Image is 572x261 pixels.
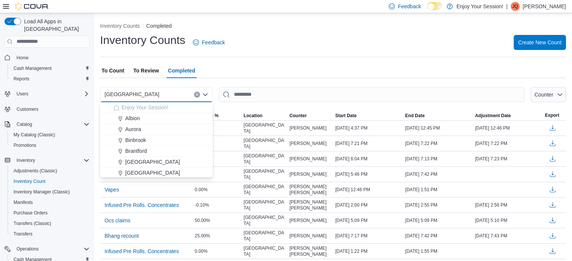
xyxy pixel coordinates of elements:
[105,232,139,240] span: Bhang recount
[334,247,404,256] div: [DATE] 1:22 PM
[334,139,404,148] div: [DATE] 7:21 PM
[11,229,35,238] a: Transfers
[14,199,33,205] span: Manifests
[14,65,52,71] span: Cash Management
[105,201,179,209] span: Infused Pre Rolls. Concentrates
[125,136,146,144] span: Binbrook
[334,231,404,240] div: [DATE] 7:17 PM
[290,245,332,257] span: [PERSON_NAME] [PERSON_NAME]
[14,76,29,82] span: Reports
[11,64,55,73] a: Cash Management
[11,187,90,196] span: Inventory Manager (Classic)
[100,157,213,167] button: [GEOGRAPHIC_DATA]
[473,201,543,210] div: [DATE] 2:56 PM
[105,217,130,224] span: Ocs claims
[473,231,543,240] div: [DATE] 7:43 PM
[102,246,182,257] button: Infused Pre Rolls. Concentrates
[334,185,404,194] div: [DATE] 12:46 PM
[404,111,473,120] button: End Date
[427,2,443,10] input: Dark Mode
[11,187,73,196] a: Inventory Manager (Classic)
[193,201,242,210] div: -0.10%
[334,154,404,163] div: [DATE] 6:04 PM
[242,121,288,136] div: [GEOGRAPHIC_DATA]
[11,141,39,150] a: Promotions
[125,169,180,177] span: [GEOGRAPHIC_DATA]
[14,178,46,184] span: Inventory Count
[11,208,90,217] span: Purchase Orders
[242,182,288,197] div: [GEOGRAPHIC_DATA]
[194,92,200,98] button: Clear input
[17,121,32,127] span: Catalog
[244,113,262,119] span: Location
[125,158,180,166] span: [GEOGRAPHIC_DATA]
[2,119,93,130] button: Catalog
[11,177,90,186] span: Inventory Count
[193,124,242,133] div: 0.13%
[105,186,119,193] span: Vapes
[202,39,225,46] span: Feedback
[168,63,195,78] span: Completed
[511,2,520,11] div: Jessica Quenneville
[242,213,288,228] div: [GEOGRAPHIC_DATA]
[11,219,90,228] span: Transfers (Classic)
[290,184,332,196] span: [PERSON_NAME] [PERSON_NAME]
[290,217,327,223] span: [PERSON_NAME]
[102,215,133,226] button: Ocs claims
[534,92,553,98] span: Counter
[242,244,288,259] div: [GEOGRAPHIC_DATA]
[14,120,35,129] button: Catalog
[100,22,566,31] nav: An example of EuiBreadcrumbs
[14,244,90,253] span: Operations
[473,139,543,148] div: [DATE] 7:22 PM
[17,246,39,252] span: Operations
[8,63,93,74] button: Cash Management
[427,10,428,11] span: Dark Mode
[14,168,57,174] span: Adjustments (Classic)
[8,218,93,229] button: Transfers (Classic)
[102,63,124,78] span: To Count
[11,64,90,73] span: Cash Management
[8,166,93,176] button: Adjustments (Classic)
[290,171,327,177] span: [PERSON_NAME]
[8,130,93,140] button: My Catalog (Classic)
[8,140,93,151] button: Promotions
[125,147,147,155] span: Brantford
[15,3,49,10] img: Cova
[334,124,404,133] div: [DATE] 4:37 PM
[14,120,90,129] span: Catalog
[473,111,543,120] button: Adjustment Date
[14,231,32,237] span: Transfers
[11,198,36,207] a: Manifests
[8,208,93,218] button: Purchase Orders
[290,233,327,239] span: [PERSON_NAME]
[11,74,32,83] a: Reports
[17,157,35,163] span: Inventory
[8,187,93,197] button: Inventory Manager (Classic)
[334,111,404,120] button: Start Date
[102,230,142,241] button: Bhang recount
[11,177,49,186] a: Inventory Count
[193,154,242,163] div: 0.10%
[100,167,213,178] button: [GEOGRAPHIC_DATA]
[17,106,38,112] span: Customers
[100,102,213,113] button: Enjoy Your Session!
[100,33,185,48] h1: Inventory Counts
[404,201,473,210] div: [DATE] 2:55 PM
[518,39,561,46] span: Create New Count
[202,92,208,98] button: Close list of options
[457,2,504,11] p: Enjoy Your Session!
[125,125,141,133] span: Aurora
[290,113,307,119] span: Counter
[514,35,566,50] button: Create New Count
[14,105,41,114] a: Customers
[14,244,42,253] button: Operations
[14,53,90,62] span: Home
[11,208,51,217] a: Purchase Orders
[2,104,93,115] button: Customers
[242,228,288,243] div: [GEOGRAPHIC_DATA]
[8,176,93,187] button: Inventory Count
[14,156,90,165] span: Inventory
[193,247,242,256] div: 0.00%
[193,185,242,194] div: 0.00%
